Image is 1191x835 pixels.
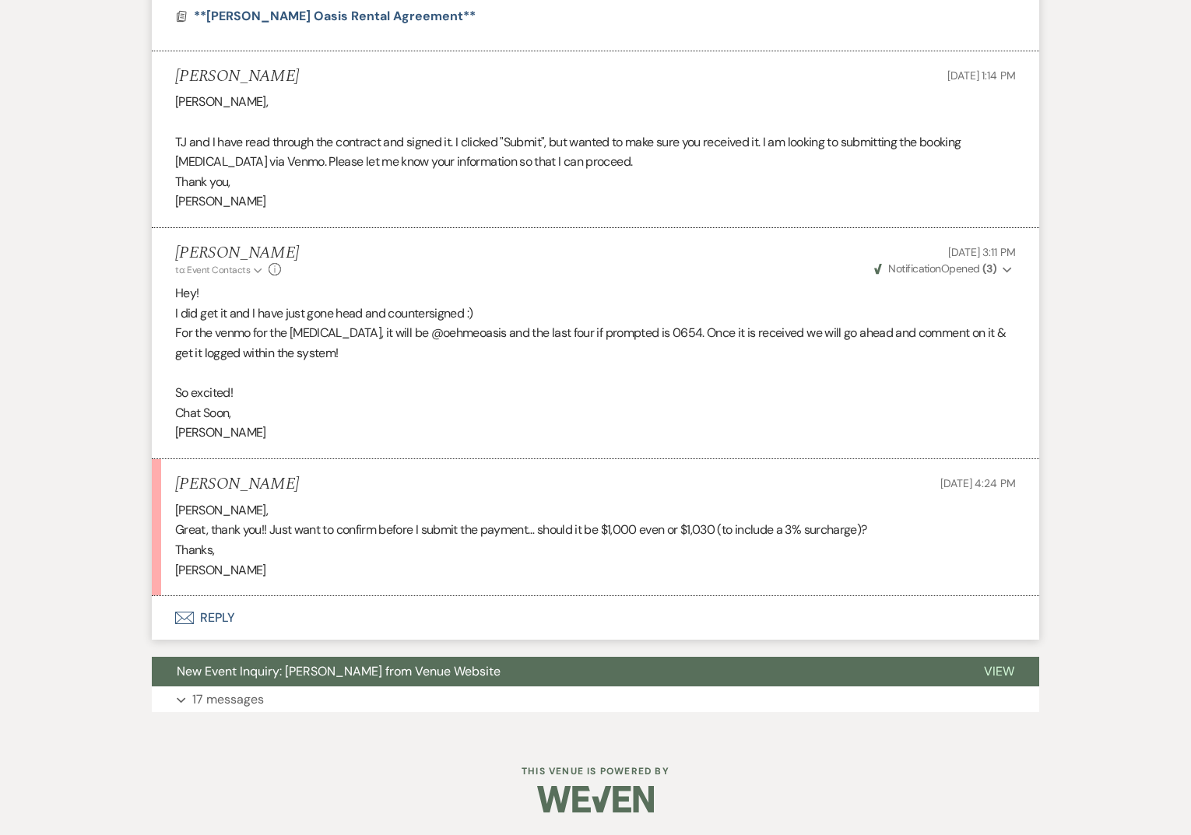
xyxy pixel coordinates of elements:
[959,657,1039,686] button: View
[194,8,476,24] span: **[PERSON_NAME] Oasis Rental Agreement**
[152,686,1039,713] button: 17 messages
[175,92,1016,112] p: [PERSON_NAME],
[175,475,299,494] h5: [PERSON_NAME]
[948,245,1016,259] span: [DATE] 3:11 PM
[947,68,1016,82] span: [DATE] 1:14 PM
[175,244,299,263] h5: [PERSON_NAME]
[177,663,501,679] span: New Event Inquiry: [PERSON_NAME] from Venue Website
[537,772,654,826] img: Weven Logo
[175,423,1016,443] p: [PERSON_NAME]
[175,67,299,86] h5: [PERSON_NAME]
[874,261,996,275] span: Opened
[175,132,1016,172] p: TJ and I have read through the contract and signed it. I clicked "Submit", but wanted to make sur...
[982,261,996,275] strong: ( 3 )
[175,263,265,277] button: to: Event Contacts
[940,476,1016,490] span: [DATE] 4:24 PM
[888,261,940,275] span: Notification
[192,689,264,710] p: 17 messages
[152,657,959,686] button: New Event Inquiry: [PERSON_NAME] from Venue Website
[194,7,480,26] button: **[PERSON_NAME] Oasis Rental Agreement**
[175,303,1016,324] p: I did get it and I have just gone head and countersigned :)
[152,596,1039,640] button: Reply
[175,500,1016,521] p: [PERSON_NAME],
[175,172,1016,192] p: Thank you,
[175,520,1016,540] p: Great, thank you!! Just want to confirm before I submit the payment… should it be $1,000 even or ...
[872,261,1016,277] button: NotificationOpened (3)
[175,264,250,276] span: to: Event Contacts
[175,191,1016,212] p: [PERSON_NAME]
[175,383,1016,403] p: So excited!
[175,560,1016,581] p: [PERSON_NAME]
[175,323,1016,363] p: For the venmo for the [MEDICAL_DATA], it will be @oehmeoasis and the last four if prompted is 065...
[175,283,1016,303] p: Hey!
[175,540,1016,560] p: Thanks,
[984,663,1014,679] span: View
[175,403,1016,423] p: Chat Soon,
